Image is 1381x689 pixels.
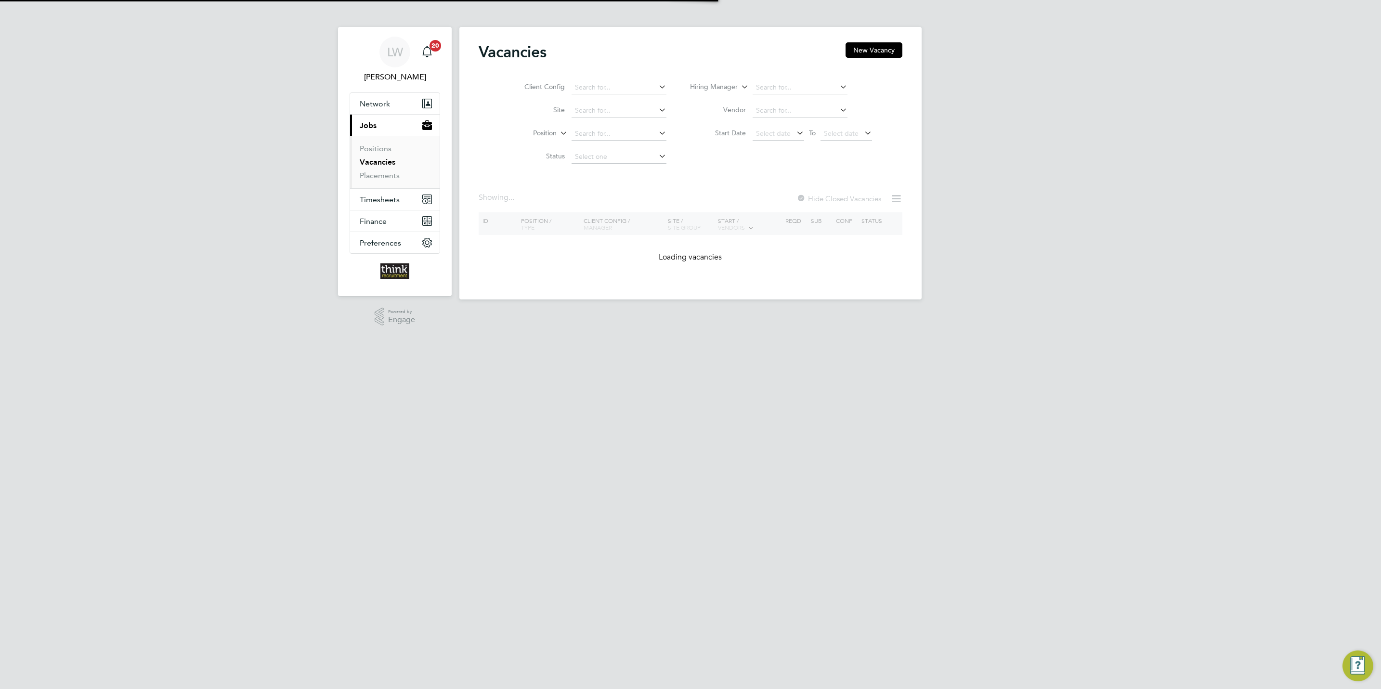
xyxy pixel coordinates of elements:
[806,127,819,139] span: To
[479,42,547,62] h2: Vacancies
[508,193,514,202] span: ...
[388,316,415,324] span: Engage
[388,308,415,316] span: Powered by
[360,99,390,108] span: Network
[682,82,738,92] label: Hiring Manager
[350,232,440,253] button: Preferences
[572,150,666,164] input: Select one
[360,144,391,153] a: Positions
[350,189,440,210] button: Timesheets
[509,82,565,91] label: Client Config
[360,121,377,130] span: Jobs
[690,129,746,137] label: Start Date
[360,157,395,167] a: Vacancies
[572,127,666,141] input: Search for...
[796,194,881,203] label: Hide Closed Vacancies
[501,129,557,138] label: Position
[509,152,565,160] label: Status
[846,42,902,58] button: New Vacancy
[509,105,565,114] label: Site
[753,104,847,117] input: Search for...
[375,308,416,326] a: Powered byEngage
[1342,650,1373,681] button: Engage Resource Center
[430,40,441,52] span: 20
[824,129,859,138] span: Select date
[350,136,440,188] div: Jobs
[338,27,452,296] nav: Main navigation
[756,129,791,138] span: Select date
[360,195,400,204] span: Timesheets
[387,46,403,58] span: LW
[350,115,440,136] button: Jobs
[380,263,409,279] img: thinkrecruitment-logo-retina.png
[360,171,400,180] a: Placements
[350,263,440,279] a: Go to home page
[417,37,437,67] a: 20
[350,71,440,83] span: Lee Whitehead
[690,105,746,114] label: Vendor
[360,238,401,247] span: Preferences
[360,217,387,226] span: Finance
[350,93,440,114] button: Network
[572,81,666,94] input: Search for...
[350,37,440,83] a: LW[PERSON_NAME]
[350,210,440,232] button: Finance
[753,81,847,94] input: Search for...
[479,193,516,203] div: Showing
[572,104,666,117] input: Search for...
